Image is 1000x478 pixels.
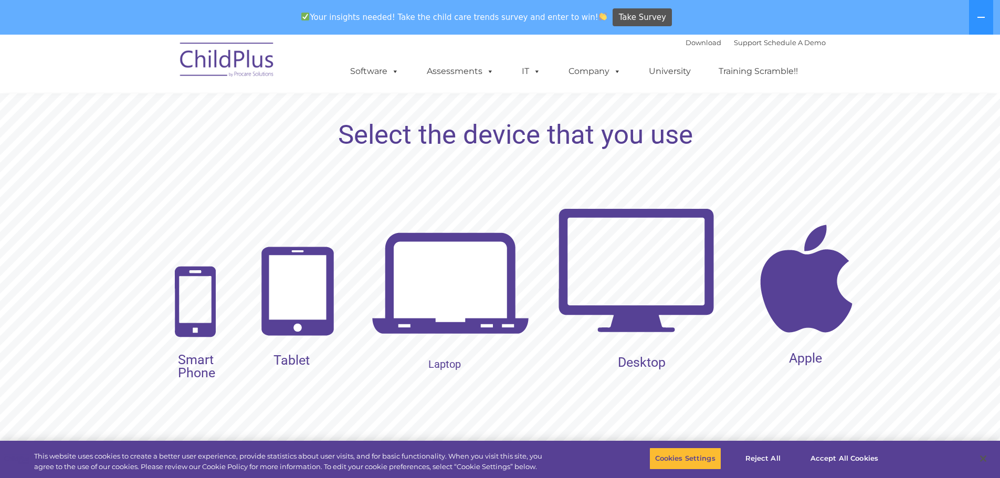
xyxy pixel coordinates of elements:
[318,61,350,69] span: Last name
[297,7,612,27] span: Your insights needed! Take the child care trends survey and enter to win!
[805,448,884,470] button: Accept All Cookies
[619,8,666,27] span: Take Survey
[972,447,995,470] button: Close
[599,13,607,20] img: 👏
[301,13,309,20] img: ✅
[638,61,701,82] a: University
[34,451,550,472] div: This website uses cookies to create a better user experience, provide statistics about user visit...
[730,448,796,470] button: Reject All
[558,61,631,82] a: Company
[178,353,215,379] rs-layer: Smart Phone
[613,8,672,27] a: Take Survey
[338,118,693,152] rs-layer: Select the device that you use
[649,448,721,470] button: Cookies Settings
[428,358,461,371] rs-layer: Laptop
[618,356,666,369] rs-layer: Desktop
[708,61,808,82] a: Training Scramble!!
[318,104,362,112] span: Phone number
[273,354,310,367] rs-layer: Tablet
[416,61,504,82] a: Assessments
[734,38,762,47] a: Support
[340,61,409,82] a: Software
[789,350,822,366] rs-layer: Apple
[175,35,280,88] img: ChildPlus by Procare Solutions
[686,38,721,47] a: Download
[686,38,826,47] font: |
[764,38,826,47] a: Schedule A Demo
[511,61,551,82] a: IT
